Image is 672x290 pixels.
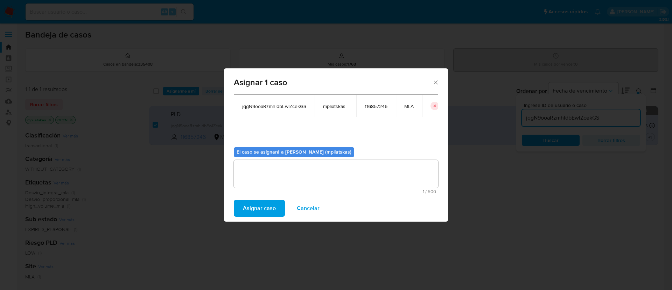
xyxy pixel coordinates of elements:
button: icon-button [430,102,439,110]
span: Asignar caso [243,201,276,216]
span: mpliatskas [323,103,348,109]
b: El caso se asignará a [PERSON_NAME] (mpliatskas) [237,148,351,155]
span: MLA [404,103,414,109]
button: Asignar caso [234,200,285,217]
span: Asignar 1 caso [234,78,432,87]
span: jqgN9ooaRzmhldbEwIZcekGS [242,103,306,109]
span: Máximo 500 caracteres [236,189,436,194]
button: Cerrar ventana [432,79,439,85]
span: Cancelar [297,201,320,216]
div: assign-modal [224,68,448,222]
button: Cancelar [288,200,329,217]
span: 116857246 [365,103,387,109]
